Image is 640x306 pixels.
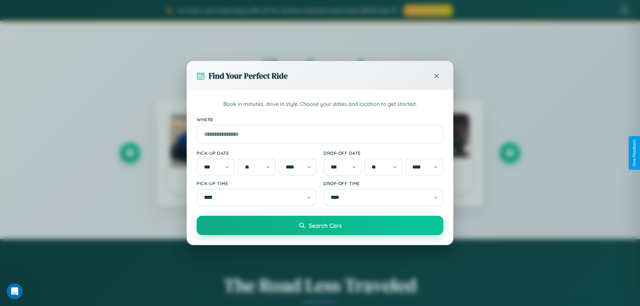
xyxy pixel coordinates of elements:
[197,180,317,186] label: Pick-up Time
[197,100,443,109] p: Book in minutes, drive in style. Choose your dates and location to get started.
[323,150,443,156] label: Drop-off Date
[197,216,443,235] button: Search Cars
[309,222,342,229] span: Search Cars
[209,70,288,81] h3: Find Your Perfect Ride
[323,180,443,186] label: Drop-off Time
[197,117,443,122] label: Where
[197,150,317,156] label: Pick-up Date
